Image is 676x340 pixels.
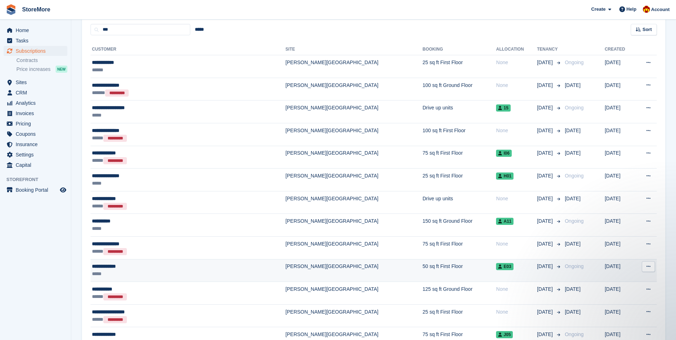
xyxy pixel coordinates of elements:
[423,214,496,237] td: 150 sq ft Ground Floor
[496,308,537,316] div: None
[496,285,537,293] div: None
[496,331,513,338] span: J05
[285,101,423,123] td: [PERSON_NAME][GEOGRAPHIC_DATA]
[285,214,423,237] td: [PERSON_NAME][GEOGRAPHIC_DATA]
[537,172,554,180] span: [DATE]
[496,82,537,89] div: None
[626,6,636,13] span: Help
[16,88,58,98] span: CRM
[4,46,67,56] a: menu
[565,82,580,88] span: [DATE]
[16,36,58,46] span: Tasks
[285,146,423,169] td: [PERSON_NAME][GEOGRAPHIC_DATA]
[285,236,423,259] td: [PERSON_NAME][GEOGRAPHIC_DATA]
[565,150,580,156] span: [DATE]
[605,78,635,101] td: [DATE]
[591,6,605,13] span: Create
[496,127,537,134] div: None
[605,191,635,214] td: [DATE]
[285,259,423,282] td: [PERSON_NAME][GEOGRAPHIC_DATA]
[565,128,580,133] span: [DATE]
[565,60,584,65] span: Ongoing
[285,282,423,305] td: [PERSON_NAME][GEOGRAPHIC_DATA]
[16,139,58,149] span: Insurance
[423,236,496,259] td: 75 sq ft First Floor
[285,55,423,78] td: [PERSON_NAME][GEOGRAPHIC_DATA]
[4,36,67,46] a: menu
[537,82,554,89] span: [DATE]
[16,129,58,139] span: Coupons
[537,217,554,225] span: [DATE]
[537,195,554,202] span: [DATE]
[4,88,67,98] a: menu
[91,44,285,55] th: Customer
[537,308,554,316] span: [DATE]
[423,259,496,282] td: 50 sq ft First Floor
[16,108,58,118] span: Invoices
[605,282,635,305] td: [DATE]
[423,55,496,78] td: 25 sq ft First Floor
[423,44,496,55] th: Booking
[565,196,580,201] span: [DATE]
[537,104,554,112] span: [DATE]
[496,44,537,55] th: Allocation
[4,139,67,149] a: menu
[565,105,584,110] span: Ongoing
[285,44,423,55] th: Site
[565,263,584,269] span: Ongoing
[285,191,423,214] td: [PERSON_NAME][GEOGRAPHIC_DATA]
[4,77,67,87] a: menu
[285,78,423,101] td: [PERSON_NAME][GEOGRAPHIC_DATA]
[19,4,53,15] a: StoreMore
[16,119,58,129] span: Pricing
[4,98,67,108] a: menu
[565,286,580,292] span: [DATE]
[423,282,496,305] td: 125 sq ft Ground Floor
[16,46,58,56] span: Subscriptions
[643,26,652,33] span: Sort
[605,304,635,327] td: [DATE]
[285,123,423,146] td: [PERSON_NAME][GEOGRAPHIC_DATA]
[605,44,635,55] th: Created
[423,146,496,169] td: 75 sq ft First Floor
[537,149,554,157] span: [DATE]
[537,263,554,270] span: [DATE]
[565,331,584,337] span: Ongoing
[565,173,584,179] span: Ongoing
[4,160,67,170] a: menu
[537,44,562,55] th: Tenancy
[4,185,67,195] a: menu
[605,236,635,259] td: [DATE]
[423,123,496,146] td: 100 sq ft First Floor
[605,101,635,123] td: [DATE]
[16,66,51,73] span: Price increases
[16,160,58,170] span: Capital
[496,59,537,66] div: None
[643,6,650,13] img: Store More Team
[496,240,537,248] div: None
[4,150,67,160] a: menu
[16,185,58,195] span: Booking Portal
[605,146,635,169] td: [DATE]
[537,127,554,134] span: [DATE]
[537,240,554,248] span: [DATE]
[4,119,67,129] a: menu
[16,65,67,73] a: Price increases NEW
[423,101,496,123] td: Drive up units
[496,172,514,180] span: H01
[285,304,423,327] td: [PERSON_NAME][GEOGRAPHIC_DATA]
[16,25,58,35] span: Home
[496,263,513,270] span: E03
[496,218,514,225] span: A11
[605,169,635,191] td: [DATE]
[16,98,58,108] span: Analytics
[4,129,67,139] a: menu
[423,304,496,327] td: 25 sq ft First Floor
[537,331,554,338] span: [DATE]
[565,241,580,247] span: [DATE]
[423,191,496,214] td: Drive up units
[6,176,71,183] span: Storefront
[16,150,58,160] span: Settings
[4,25,67,35] a: menu
[605,259,635,282] td: [DATE]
